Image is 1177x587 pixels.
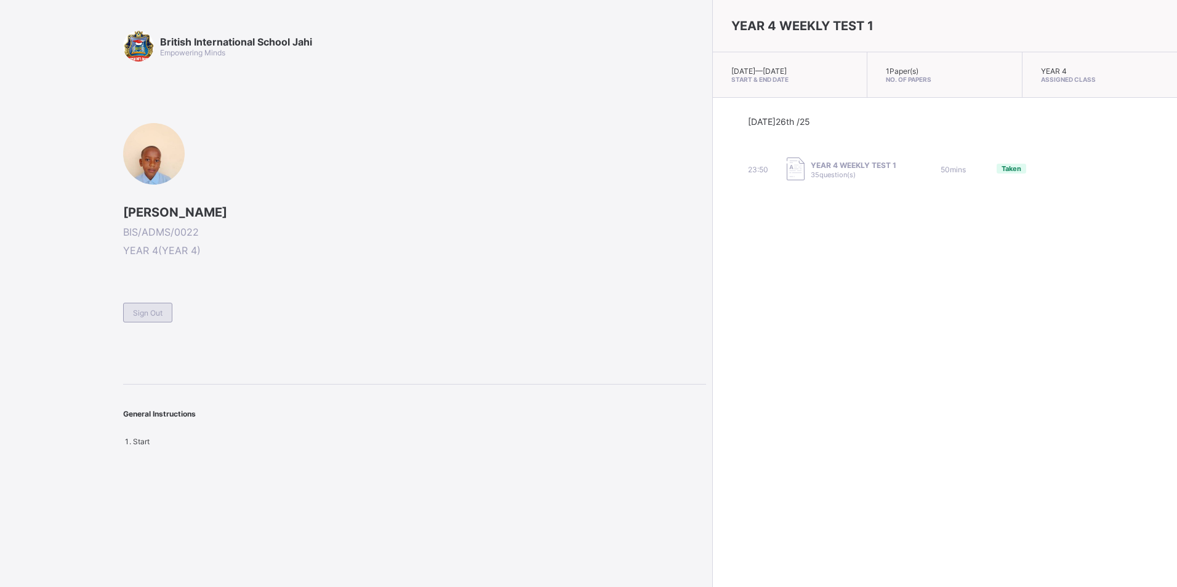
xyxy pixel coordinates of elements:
span: Taken [1002,164,1021,173]
span: YEAR 4 [1041,66,1067,76]
span: [DATE] 26th /25 [748,116,810,127]
span: 1 Paper(s) [886,66,918,76]
span: YEAR 4 WEEKLY TEST 1 [811,161,896,170]
span: Start & End Date [731,76,848,83]
span: YEAR 4 ( YEAR 4 ) [123,244,706,257]
span: Start [133,437,150,446]
span: 35 question(s) [811,170,856,179]
span: [PERSON_NAME] [123,205,706,220]
span: General Instructions [123,409,196,418]
span: BIS/ADMS/0022 [123,226,706,238]
span: [DATE] — [DATE] [731,66,787,76]
span: British International School Jahi [160,36,312,48]
span: Sign Out [133,308,163,317]
span: Empowering Minds [160,48,225,57]
span: No. of Papers [886,76,1003,83]
span: 50 mins [941,165,966,174]
img: take_paper.cd97e1aca70de81545fe8e300f84619e.svg [787,158,805,180]
span: YEAR 4 WEEKLY TEST 1 [731,18,874,33]
span: 23:50 [748,165,768,174]
span: Assigned Class [1041,76,1159,83]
